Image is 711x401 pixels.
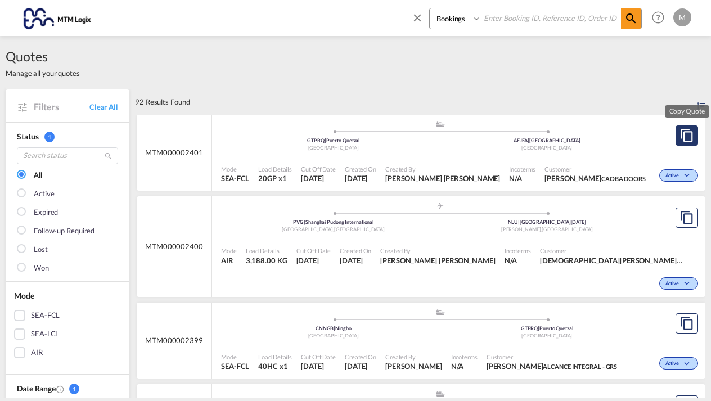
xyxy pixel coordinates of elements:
md-tooltip: Copy Quote [665,105,709,118]
span: Incoterms [509,165,535,173]
span: [PERSON_NAME] [501,226,542,232]
span: 21 Aug 2025 [296,255,331,265]
div: Follow-up Required [34,226,94,237]
span: Created On [345,353,376,361]
md-icon: icon-chevron-down [682,173,695,179]
span: Mode [221,165,249,173]
span: Load Details [258,165,292,173]
md-icon: assets/icons/custom/ship-fill.svg [434,309,447,315]
div: MTM000002400 assets/icons/custom/ship-fill.svgassets/icons/custom/roll-o-plane.svgOriginShanghai ... [137,196,705,297]
md-icon: icon-chevron-down [682,281,695,287]
span: | [325,137,326,143]
span: Marialaura Herrera Graterol [385,173,500,183]
md-icon: assets/icons/custom/ship-fill.svg [434,121,447,127]
div: Lost [34,244,48,255]
span: SEA-FCL [221,173,249,183]
input: Enter Booking ID, Reference ID, Order ID [481,8,621,28]
div: Active [34,188,54,200]
md-icon: icon-close [411,11,424,24]
span: [GEOGRAPHIC_DATA] [308,332,359,339]
span: | [518,219,520,225]
md-icon: assets/icons/custom/copyQuote.svg [680,129,694,142]
span: Manage all your quotes [6,68,80,78]
md-icon: assets/icons/custom/roll-o-plane.svg [434,203,447,209]
span: Active [665,280,682,288]
span: 1 [44,132,55,142]
span: Help [649,8,668,27]
span: AEJEA [GEOGRAPHIC_DATA] [514,137,580,143]
a: Clear All [89,102,118,112]
input: Search status [17,147,118,164]
span: Active [665,172,682,180]
span: CNNGB Ningbo [316,325,352,331]
md-icon: assets/icons/custom/copyQuote.svg [680,317,694,330]
span: Created By [385,353,442,361]
div: SEA-LCL [31,328,59,340]
span: MTM000002399 [145,335,203,345]
span: 21 Aug 2025 [345,173,376,183]
div: Change Status Here [659,169,698,182]
span: Created By [385,165,500,173]
button: Copy Quote [676,313,698,334]
span: [GEOGRAPHIC_DATA] [542,226,592,232]
span: 26 Aug 2025 [301,361,336,371]
md-icon: Created On [56,385,65,394]
span: | [528,137,529,143]
span: PVG Shanghai Pudong International [293,219,373,225]
div: AIR [31,347,43,358]
button: Copy Quote [676,208,698,228]
span: [GEOGRAPHIC_DATA] [521,145,572,151]
span: Load Details [258,353,292,361]
span: 1 [69,384,79,394]
span: Created On [340,246,371,255]
span: Customer [540,246,686,255]
span: ALCANCE INTEGRAL - GRS [543,363,617,370]
md-icon: assets/icons/custom/ship-fill.svg [434,391,447,397]
span: Active [665,360,682,368]
span: Cut Off Date [296,246,331,255]
span: Created On [345,165,376,173]
span: Mode [221,353,249,361]
span: Mode [14,291,34,300]
span: Filters [34,101,89,113]
span: Cut Off Date [301,353,336,361]
span: 21 Aug 2025 [301,173,336,183]
div: MTM000002401 assets/icons/custom/ship-fill.svgassets/icons/custom/roll-o-plane.svgOriginPuerto Qu... [137,115,705,191]
div: Won [34,263,49,274]
md-checkbox: AIR [14,347,121,358]
span: Date Range [17,384,56,393]
span: , [333,226,334,232]
span: | [304,219,305,225]
span: SEA-FCL [221,361,249,371]
span: Andrea Velasquez [385,361,442,371]
div: Sort by: Created On [697,89,705,114]
div: Expired [34,207,58,218]
span: MTM000002401 [145,147,203,157]
span: Christian Maguey Maguey Spirits [540,255,686,265]
div: Change Status Here [659,357,698,370]
div: Change Status Here [659,277,698,290]
div: N/A [509,173,522,183]
span: Incoterms [505,246,531,255]
span: Mode [221,246,237,255]
md-icon: icon-magnify [104,152,112,160]
span: icon-close [411,8,429,35]
span: GTPRQ Puerto Quetzal [521,325,573,331]
span: Incoterms [451,353,478,361]
span: Gabriela Aguilar ALCANCE INTEGRAL - GRS [487,361,618,371]
span: | [334,325,335,331]
span: | [538,325,539,331]
div: Help [649,8,673,28]
span: Customer [544,165,646,173]
div: M [673,8,691,26]
md-icon: icon-magnify [624,12,638,25]
span: Load Details [246,246,287,255]
span: Marialaura Herrera Graterol [380,255,495,265]
span: 20GP x 1 [258,173,292,183]
md-checkbox: SEA-FCL [14,310,121,321]
span: AIR [221,255,237,265]
md-icon: icon-chevron-down [682,361,695,367]
span: Quotes [6,47,80,65]
span: [GEOGRAPHIC_DATA] [334,226,385,232]
div: N/A [451,361,464,371]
